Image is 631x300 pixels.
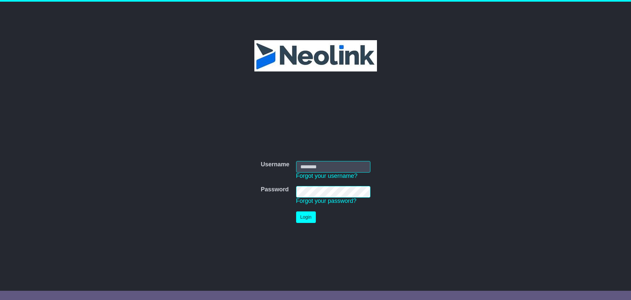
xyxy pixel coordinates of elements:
[296,211,316,223] button: Login
[254,40,377,71] img: Neolink
[261,186,289,193] label: Password
[261,161,289,168] label: Username
[296,198,357,204] a: Forgot your password?
[296,173,358,179] a: Forgot your username?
